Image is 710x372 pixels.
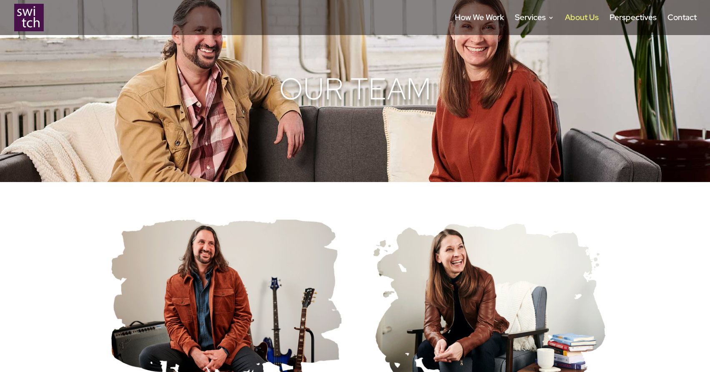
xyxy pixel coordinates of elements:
a: Services [515,15,554,35]
a: Perspectives [610,15,657,35]
a: About Us [565,15,599,35]
h1: Our TEAM [105,71,605,111]
a: How We Work [455,15,504,35]
a: Contact [667,15,697,35]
